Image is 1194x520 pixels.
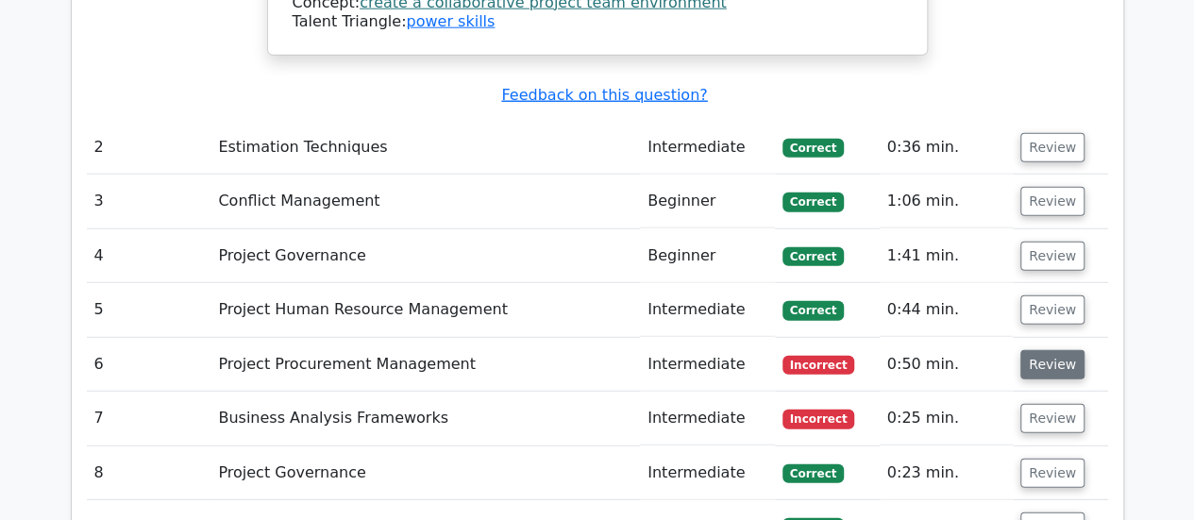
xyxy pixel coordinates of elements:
[1020,133,1085,162] button: Review
[782,356,855,375] span: Incorrect
[782,410,855,428] span: Incorrect
[87,121,211,175] td: 2
[782,139,844,158] span: Correct
[1020,295,1085,325] button: Review
[880,283,1014,337] td: 0:44 min.
[640,175,775,228] td: Beginner
[640,121,775,175] td: Intermediate
[880,175,1014,228] td: 1:06 min.
[640,446,775,500] td: Intermediate
[640,338,775,392] td: Intermediate
[406,12,495,30] a: power skills
[1020,459,1085,488] button: Review
[782,301,844,320] span: Correct
[87,283,211,337] td: 5
[501,86,707,104] a: Feedback on this question?
[782,247,844,266] span: Correct
[1020,404,1085,433] button: Review
[782,464,844,483] span: Correct
[210,283,640,337] td: Project Human Resource Management
[880,121,1014,175] td: 0:36 min.
[1020,242,1085,271] button: Review
[880,229,1014,283] td: 1:41 min.
[640,229,775,283] td: Beginner
[210,392,640,445] td: Business Analysis Frameworks
[782,193,844,211] span: Correct
[87,392,211,445] td: 7
[87,175,211,228] td: 3
[210,446,640,500] td: Project Governance
[87,338,211,392] td: 6
[880,446,1014,500] td: 0:23 min.
[640,283,775,337] td: Intermediate
[210,175,640,228] td: Conflict Management
[210,338,640,392] td: Project Procurement Management
[87,446,211,500] td: 8
[87,229,211,283] td: 4
[210,121,640,175] td: Estimation Techniques
[1020,350,1085,379] button: Review
[880,392,1014,445] td: 0:25 min.
[210,229,640,283] td: Project Governance
[1020,187,1085,216] button: Review
[640,392,775,445] td: Intermediate
[880,338,1014,392] td: 0:50 min.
